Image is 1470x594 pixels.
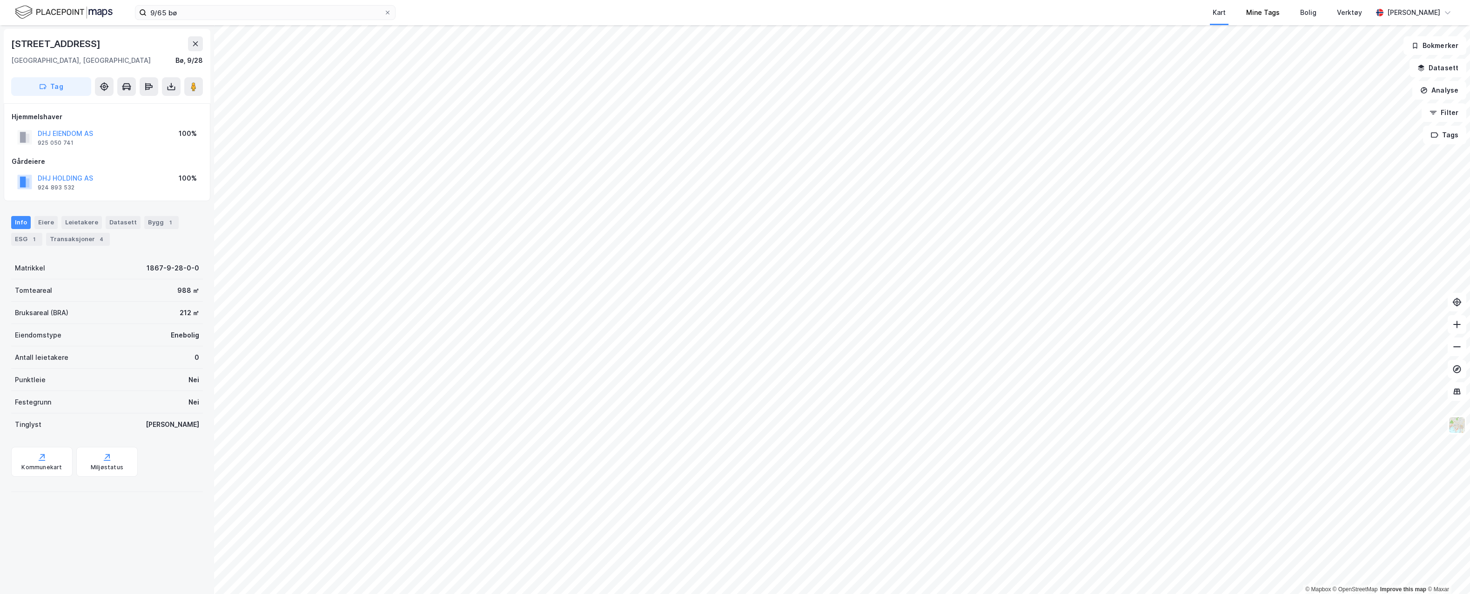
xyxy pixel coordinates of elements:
[1422,103,1466,122] button: Filter
[15,330,61,341] div: Eiendomstype
[38,184,74,191] div: 924 893 532
[1423,549,1470,594] iframe: Chat Widget
[1246,7,1280,18] div: Mine Tags
[1410,59,1466,77] button: Datasett
[11,233,42,246] div: ESG
[1305,586,1331,593] a: Mapbox
[61,216,102,229] div: Leietakere
[11,55,151,66] div: [GEOGRAPHIC_DATA], [GEOGRAPHIC_DATA]
[177,285,199,296] div: 988 ㎡
[15,307,68,318] div: Bruksareal (BRA)
[12,111,202,122] div: Hjemmelshaver
[188,397,199,408] div: Nei
[15,374,46,385] div: Punktleie
[15,285,52,296] div: Tomteareal
[1448,416,1466,434] img: Z
[179,173,197,184] div: 100%
[171,330,199,341] div: Enebolig
[166,218,175,227] div: 1
[146,419,199,430] div: [PERSON_NAME]
[1387,7,1440,18] div: [PERSON_NAME]
[1333,586,1378,593] a: OpenStreetMap
[180,307,199,318] div: 212 ㎡
[11,77,91,96] button: Tag
[11,36,102,51] div: [STREET_ADDRESS]
[46,233,110,246] div: Transaksjoner
[29,235,39,244] div: 1
[91,464,123,471] div: Miljøstatus
[97,235,106,244] div: 4
[1412,81,1466,100] button: Analyse
[106,216,141,229] div: Datasett
[11,216,31,229] div: Info
[1213,7,1226,18] div: Kart
[15,419,41,430] div: Tinglyst
[1337,7,1362,18] div: Verktøy
[1423,126,1466,144] button: Tags
[195,352,199,363] div: 0
[1300,7,1316,18] div: Bolig
[15,263,45,274] div: Matrikkel
[175,55,203,66] div: Bø, 9/28
[144,216,179,229] div: Bygg
[15,352,68,363] div: Antall leietakere
[1380,586,1426,593] a: Improve this map
[21,464,62,471] div: Kommunekart
[34,216,58,229] div: Eiere
[147,6,384,20] input: Søk på adresse, matrikkel, gårdeiere, leietakere eller personer
[179,128,197,139] div: 100%
[1403,36,1466,55] button: Bokmerker
[15,397,51,408] div: Festegrunn
[38,139,74,147] div: 925 050 741
[12,156,202,167] div: Gårdeiere
[188,374,199,385] div: Nei
[15,4,113,20] img: logo.f888ab2527a4732fd821a326f86c7f29.svg
[147,263,199,274] div: 1867-9-28-0-0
